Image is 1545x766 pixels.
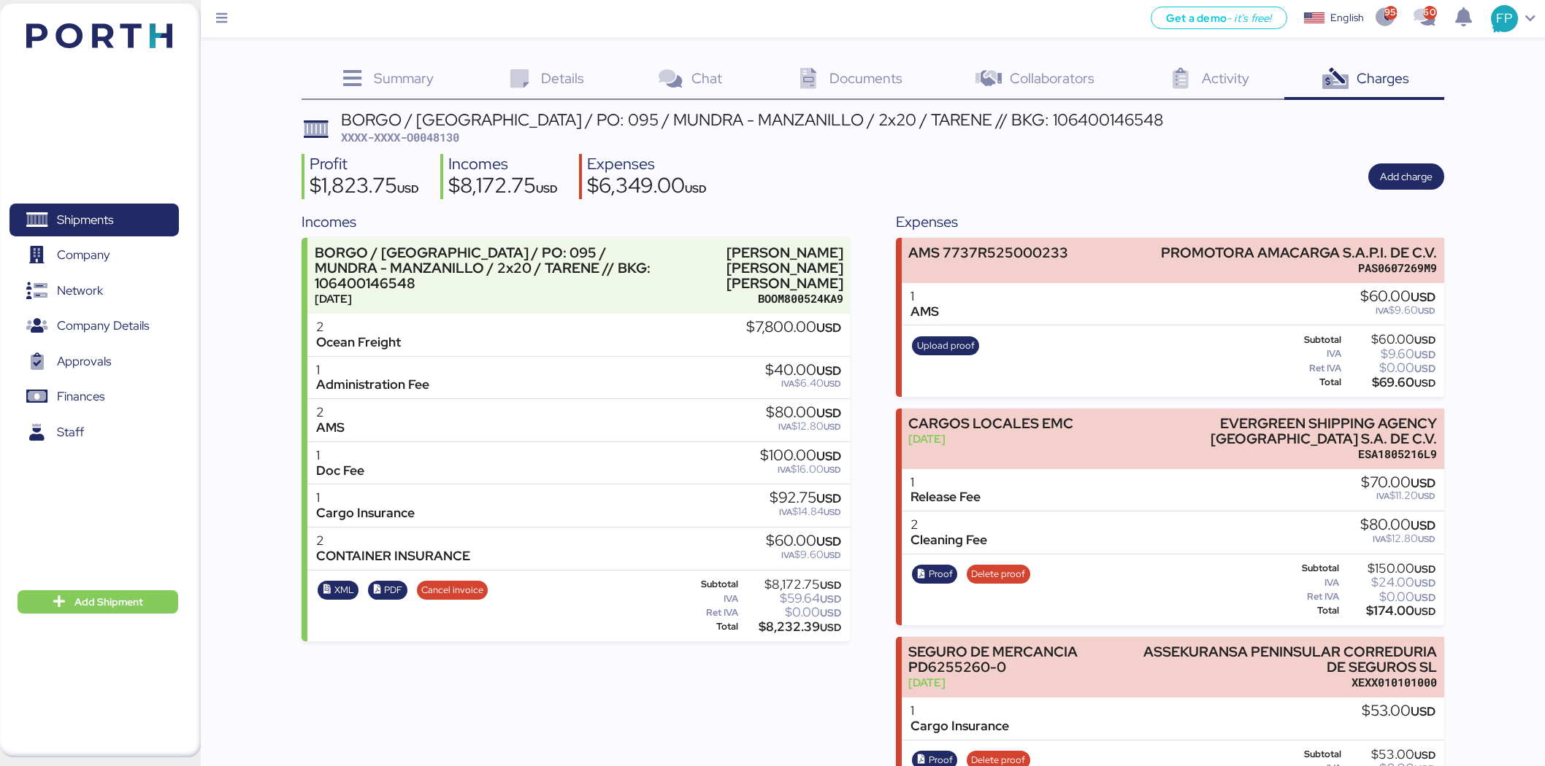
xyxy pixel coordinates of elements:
[910,517,987,533] div: 2
[908,416,1073,431] div: CARGOS LOCALES EMC
[1411,517,1435,533] span: USD
[57,209,113,231] span: Shipments
[910,475,981,490] div: 1
[691,69,722,88] span: Chat
[816,448,841,464] span: USD
[1342,606,1435,616] div: $174.00
[824,549,841,561] span: USD
[912,565,957,584] button: Proof
[672,291,843,306] div: BOOM800524KA9
[1414,576,1435,589] span: USD
[1360,305,1435,316] div: $9.60
[1411,475,1435,491] span: USD
[765,378,841,389] div: $6.40
[316,533,470,549] div: 2
[908,245,1068,260] div: AMS 7737R525000233
[908,675,1116,690] div: [DATE]
[1342,577,1435,588] div: $24.00
[315,291,666,306] div: [DATE]
[1414,591,1435,604] span: USD
[1368,163,1444,190] button: Add charge
[760,464,841,475] div: $16.00
[587,175,707,200] div: $6,349.00
[741,607,841,618] div: $0.00
[829,69,902,88] span: Documents
[824,378,841,390] span: USD
[1344,363,1435,374] div: $0.00
[683,594,738,604] div: IVA
[1376,305,1389,317] span: IVA
[74,593,143,611] span: Add Shipment
[1362,703,1435,719] div: $53.00
[9,239,179,272] a: Company
[820,592,841,606] span: USD
[57,280,103,301] span: Network
[1411,289,1435,305] span: USD
[57,422,84,443] span: Staff
[910,289,939,304] div: 1
[910,719,1009,734] div: Cargo Insurance
[1344,334,1435,345] div: $60.00
[820,606,841,619] span: USD
[781,549,794,561] span: IVA
[910,533,987,548] div: Cleaning Fee
[766,549,841,560] div: $9.60
[1161,260,1437,276] div: PAS0607269M9
[9,204,179,237] a: Shipments
[18,590,178,614] button: Add Shipment
[210,7,234,31] button: Menu
[1344,377,1435,388] div: $69.60
[816,363,841,379] span: USD
[820,621,841,634] span: USD
[912,336,979,355] button: Upload proof
[384,582,402,598] span: PDF
[1414,562,1435,576] span: USD
[536,182,558,196] span: USD
[57,244,110,266] span: Company
[1330,10,1364,26] div: English
[1360,533,1435,544] div: $12.80
[816,405,841,421] span: USD
[1414,333,1435,347] span: USD
[741,579,841,590] div: $8,172.75
[917,338,975,354] span: Upload proof
[929,566,953,582] span: Proof
[9,274,179,308] a: Network
[967,565,1030,584] button: Delete proof
[1380,168,1433,185] span: Add charge
[316,363,429,378] div: 1
[1278,377,1342,387] div: Total
[1360,289,1435,305] div: $60.00
[766,421,841,432] div: $12.80
[683,622,738,632] div: Total
[781,378,794,390] span: IVA
[1418,490,1435,502] span: USD
[770,506,841,517] div: $14.84
[9,309,179,343] a: Company Details
[1414,748,1435,762] span: USD
[1373,533,1386,545] span: IVA
[57,315,149,336] span: Company Details
[318,581,359,600] button: XML
[685,182,707,196] span: USD
[770,490,841,506] div: $92.75
[1418,533,1435,545] span: USD
[9,345,179,379] a: Approvals
[448,154,558,175] div: Incomes
[766,533,841,549] div: $60.00
[310,175,419,200] div: $1,823.75
[1120,416,1437,446] div: EVERGREEN SHIPPING AGENCY [GEOGRAPHIC_DATA] S.A. DE C.V.
[1361,475,1435,491] div: $70.00
[1344,349,1435,360] div: $9.60
[816,320,841,336] span: USD
[316,448,364,463] div: 1
[1414,605,1435,618] span: USD
[316,463,364,479] div: Doc Fee
[9,415,179,449] a: Staff
[683,608,738,618] div: Ret IVA
[820,579,841,592] span: USD
[1120,446,1437,462] div: ESA1805216L9
[760,448,841,464] div: $100.00
[334,582,354,598] span: XML
[1278,606,1339,616] div: Total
